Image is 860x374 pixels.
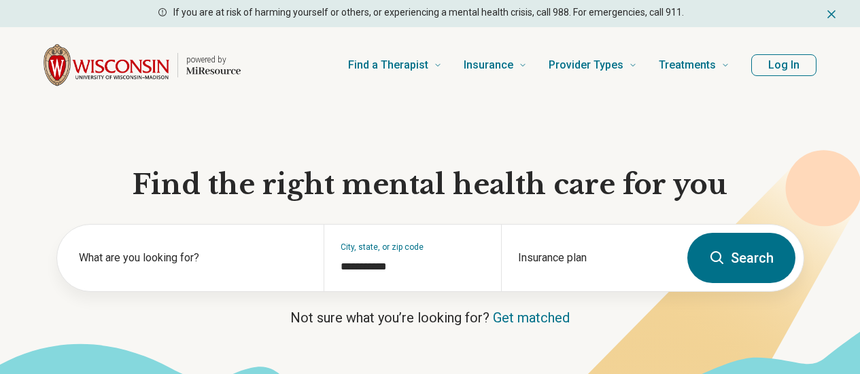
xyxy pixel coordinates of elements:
[348,56,428,75] span: Find a Therapist
[464,38,527,92] a: Insurance
[186,54,241,65] p: powered by
[825,5,838,22] button: Dismiss
[751,54,816,76] button: Log In
[44,43,241,87] a: Home page
[659,56,716,75] span: Treatments
[348,38,442,92] a: Find a Therapist
[56,167,804,202] h1: Find the right mental health care for you
[464,56,513,75] span: Insurance
[56,308,804,327] p: Not sure what you’re looking for?
[687,233,795,283] button: Search
[173,5,684,20] p: If you are at risk of harming yourself or others, or experiencing a mental health crisis, call 98...
[549,56,623,75] span: Provider Types
[659,38,729,92] a: Treatments
[79,250,307,266] label: What are you looking for?
[549,38,637,92] a: Provider Types
[493,310,570,326] a: Get matched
